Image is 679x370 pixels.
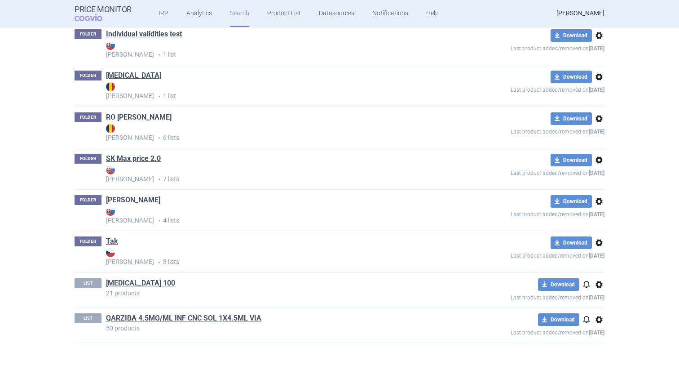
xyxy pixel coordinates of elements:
h1: QARZIBA 4.5MG/ML INF CNC SOL 1X4.5ML VIA [106,313,261,325]
h1: Tak [106,236,118,248]
button: Download [551,112,592,125]
h1: RO max price [106,112,172,124]
strong: [DATE] [589,330,604,336]
button: Download [551,154,592,166]
strong: [PERSON_NAME] [106,248,445,265]
h1: SK Max price 2.0 [106,154,161,165]
p: Last product added/removed on [445,166,604,178]
p: Last product added/removed on [445,326,604,337]
p: Last product added/removed on [445,83,604,94]
i: • [154,50,163,59]
p: 3 lists [106,248,445,267]
p: 1 list [106,82,445,101]
strong: [PERSON_NAME] [106,207,445,224]
p: 1 list [106,41,445,59]
button: Download [551,29,592,42]
strong: [DATE] [589,87,604,93]
a: Individual validities test [106,29,182,39]
p: FOLDER [75,195,101,205]
p: LIST [75,313,101,323]
p: 7 lists [106,165,445,184]
p: Last product added/removed on [445,125,604,136]
p: Last product added/removed on [445,42,604,53]
i: • [154,175,163,184]
img: RO [106,124,115,133]
h1: Individual validities test [106,29,182,41]
button: Download [538,278,579,291]
p: Last product added/removed on [445,291,604,302]
p: FOLDER [75,29,101,39]
i: • [154,92,163,101]
strong: [DATE] [589,253,604,259]
strong: [DATE] [589,129,604,135]
a: [MEDICAL_DATA] 100 [106,278,175,288]
p: FOLDER [75,154,101,164]
strong: [DATE] [589,211,604,218]
a: [MEDICAL_DATA] [106,71,161,80]
strong: [DATE] [589,45,604,52]
strong: [PERSON_NAME] [106,165,445,183]
p: FOLDER [75,71,101,80]
img: RO [106,82,115,91]
h1: Jardiance [106,71,161,82]
button: Download [551,195,592,208]
p: LIST [75,278,101,288]
a: RO [PERSON_NAME] [106,112,172,122]
p: 21 products [106,290,445,296]
p: Last product added/removed on [445,208,604,219]
a: Tak [106,236,118,246]
button: Download [551,71,592,83]
i: • [154,258,163,267]
a: Price MonitorCOGVIO [75,5,132,22]
a: [PERSON_NAME] [106,195,160,205]
h1: SK price [106,195,160,207]
img: SK [106,207,115,216]
h1: Januvia 100 [106,278,175,290]
a: QARZIBA 4.5MG/ML INF CNC SOL 1X4.5ML VIA [106,313,261,323]
img: SK [106,165,115,174]
p: 4 lists [106,207,445,225]
strong: [PERSON_NAME] [106,82,445,99]
i: • [154,216,163,225]
img: CZ [106,248,115,257]
strong: [PERSON_NAME] [106,41,445,58]
span: COGVIO [75,14,115,21]
strong: [DATE] [589,294,604,301]
p: Last product added/removed on [445,249,604,260]
strong: Price Monitor [75,5,132,14]
p: 6 lists [106,124,445,143]
img: SK [106,41,115,50]
strong: [PERSON_NAME] [106,124,445,141]
button: Download [538,313,579,326]
a: SK Max price 2.0 [106,154,161,164]
p: FOLDER [75,112,101,122]
p: FOLDER [75,236,101,246]
i: • [154,134,163,143]
strong: [DATE] [589,170,604,176]
button: Download [551,236,592,249]
p: 50 products [106,325,445,331]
